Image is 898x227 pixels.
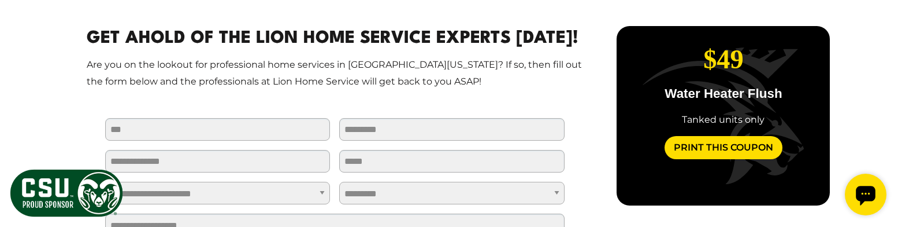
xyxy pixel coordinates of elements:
[617,26,830,178] div: slide 1
[5,5,46,46] div: Open chat widget
[87,26,583,52] h2: Get Ahold Of The Lion Home Service Experts [DATE]!
[626,87,821,100] p: Water Heater Flush
[617,26,830,206] div: carousel
[626,113,821,127] div: Tanked units only
[703,45,744,74] span: $49
[9,168,124,218] img: CSU Sponsor Badge
[87,57,583,90] p: Are you on the lookout for professional home services in [GEOGRAPHIC_DATA][US_STATE]? If so, then...
[665,136,782,159] a: Print This Coupon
